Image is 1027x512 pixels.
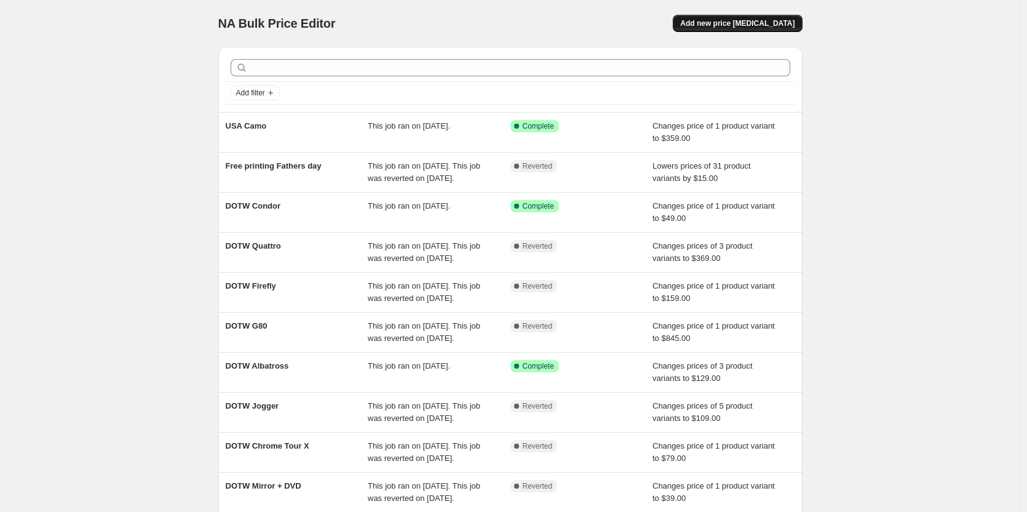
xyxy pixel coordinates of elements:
[652,361,753,383] span: Changes prices of 3 product variants to $129.00
[652,281,775,303] span: Changes price of 1 product variant to $159.00
[226,161,322,170] span: Free printing Fathers day
[368,161,480,183] span: This job ran on [DATE]. This job was reverted on [DATE].
[523,161,553,171] span: Reverted
[673,15,802,32] button: Add new price [MEDICAL_DATA]
[368,401,480,423] span: This job ran on [DATE]. This job was reverted on [DATE].
[652,321,775,343] span: Changes price of 1 product variant to $845.00
[652,401,753,423] span: Changes prices of 5 product variants to $109.00
[368,361,450,370] span: This job ran on [DATE].
[523,281,553,291] span: Reverted
[226,241,281,250] span: DOTW Quattro
[523,201,554,211] span: Complete
[523,401,553,411] span: Reverted
[523,481,553,491] span: Reverted
[523,441,553,451] span: Reverted
[523,361,554,371] span: Complete
[236,88,265,98] span: Add filter
[652,441,775,463] span: Changes price of 1 product variant to $79.00
[218,17,336,30] span: NA Bulk Price Editor
[368,481,480,503] span: This job ran on [DATE]. This job was reverted on [DATE].
[523,321,553,331] span: Reverted
[652,161,751,183] span: Lowers prices of 31 product variants by $15.00
[652,241,753,263] span: Changes prices of 3 product variants to $369.00
[368,281,480,303] span: This job ran on [DATE]. This job was reverted on [DATE].
[652,121,775,143] span: Changes price of 1 product variant to $359.00
[226,441,309,450] span: DOTW Chrome Tour X
[226,281,276,290] span: DOTW Firefly
[523,241,553,251] span: Reverted
[226,401,279,410] span: DOTW Jogger
[523,121,554,131] span: Complete
[226,321,268,330] span: DOTW G80
[226,201,281,210] span: DOTW Condor
[368,241,480,263] span: This job ran on [DATE]. This job was reverted on [DATE].
[226,121,267,130] span: USA Camo
[652,201,775,223] span: Changes price of 1 product variant to $49.00
[231,86,280,100] button: Add filter
[680,18,795,28] span: Add new price [MEDICAL_DATA]
[368,441,480,463] span: This job ran on [DATE]. This job was reverted on [DATE].
[368,121,450,130] span: This job ran on [DATE].
[652,481,775,503] span: Changes price of 1 product variant to $39.00
[368,321,480,343] span: This job ran on [DATE]. This job was reverted on [DATE].
[226,361,289,370] span: DOTW Albatross
[226,481,301,490] span: DOTW Mirror + DVD
[368,201,450,210] span: This job ran on [DATE].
